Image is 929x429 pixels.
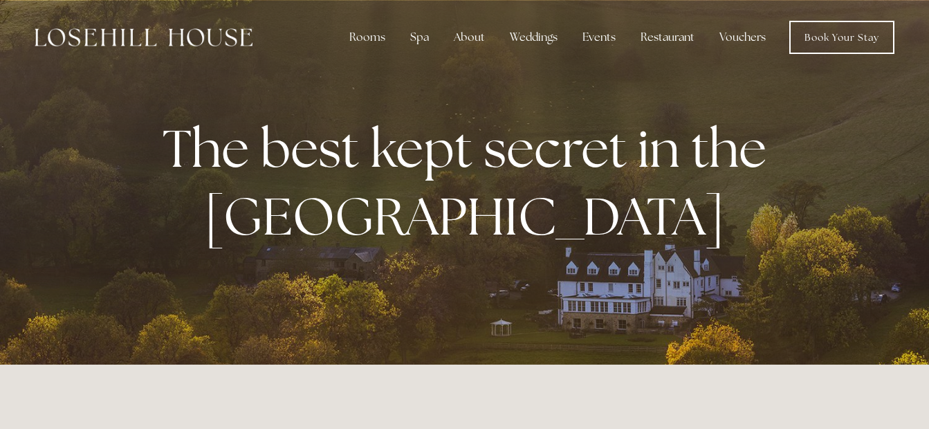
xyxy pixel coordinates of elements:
[399,24,440,51] div: Spa
[571,24,627,51] div: Events
[499,24,569,51] div: Weddings
[35,28,252,46] img: Losehill House
[338,24,396,51] div: Rooms
[163,114,778,250] strong: The best kept secret in the [GEOGRAPHIC_DATA]
[708,24,777,51] a: Vouchers
[629,24,706,51] div: Restaurant
[443,24,496,51] div: About
[789,21,894,54] a: Book Your Stay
